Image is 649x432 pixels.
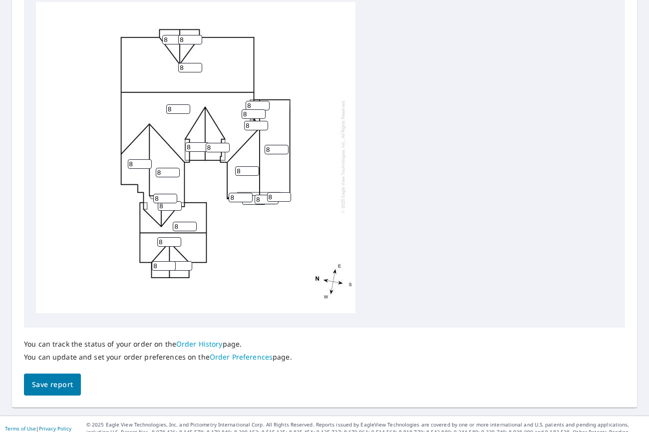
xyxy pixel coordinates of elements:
p: | [5,426,71,432]
p: You can track the status of your order on the page. [24,340,292,349]
a: Privacy Policy [39,425,71,432]
a: Terms of Use [5,425,36,432]
a: Order Preferences [210,352,273,362]
span: Save report [32,379,73,391]
button: Save report [24,374,81,396]
a: Order History [176,339,223,349]
p: You can update and set your order preferences on the page. [24,353,292,362]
